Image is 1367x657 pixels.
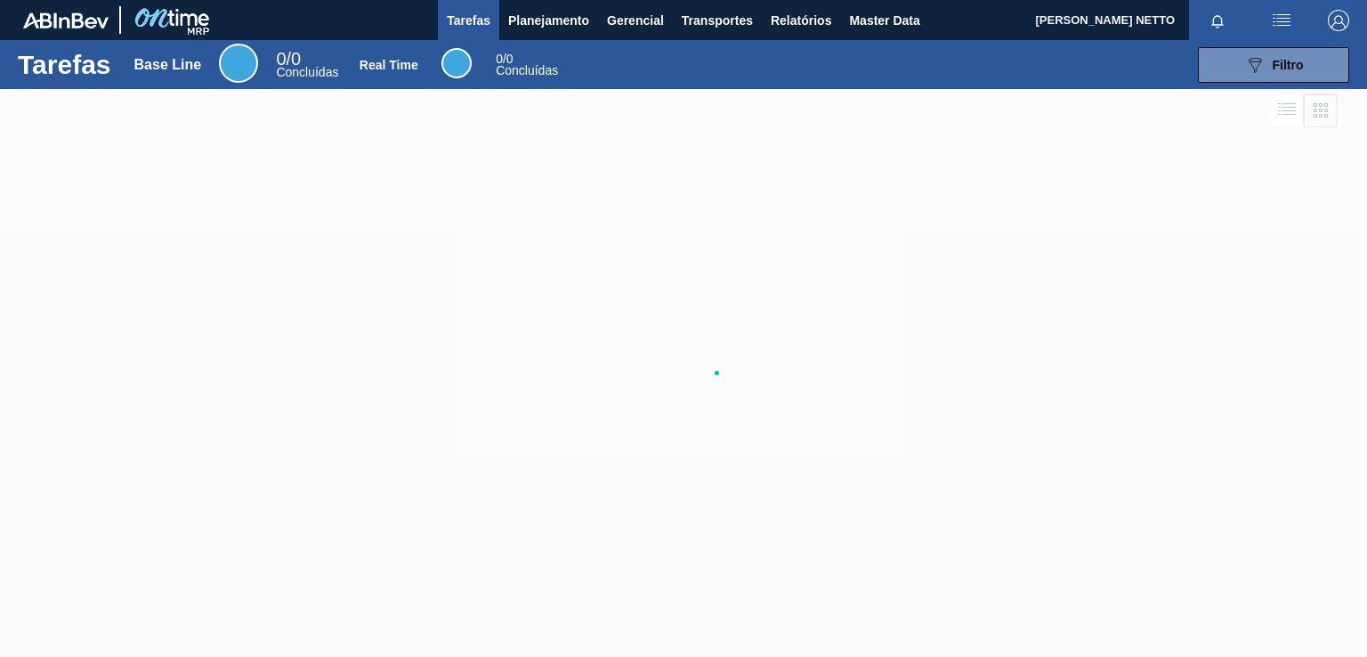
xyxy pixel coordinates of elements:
[607,10,664,31] span: Gerencial
[1198,47,1349,83] button: Filtro
[771,10,831,31] span: Relatórios
[682,10,753,31] span: Transportes
[1271,10,1292,31] img: userActions
[496,52,503,66] span: 0
[849,10,919,31] span: Master Data
[447,10,490,31] span: Tarefas
[1273,58,1304,72] span: Filtro
[496,63,558,77] span: Concluídas
[276,52,338,78] div: Base Line
[134,57,202,73] div: Base Line
[1328,10,1349,31] img: Logout
[441,48,472,78] div: Real Time
[219,44,258,83] div: Base Line
[276,65,338,79] span: Concluídas
[1189,8,1246,33] button: Notificações
[496,53,558,77] div: Real Time
[360,58,418,72] div: Real Time
[23,12,109,28] img: TNhmsLtSVTkK8tSr43FrP2fwEKptu5GPRR3wAAAABJRU5ErkJggg==
[276,49,286,69] span: 0
[276,49,301,69] span: / 0
[496,52,513,66] span: / 0
[18,54,111,75] h1: Tarefas
[508,10,589,31] span: Planejamento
